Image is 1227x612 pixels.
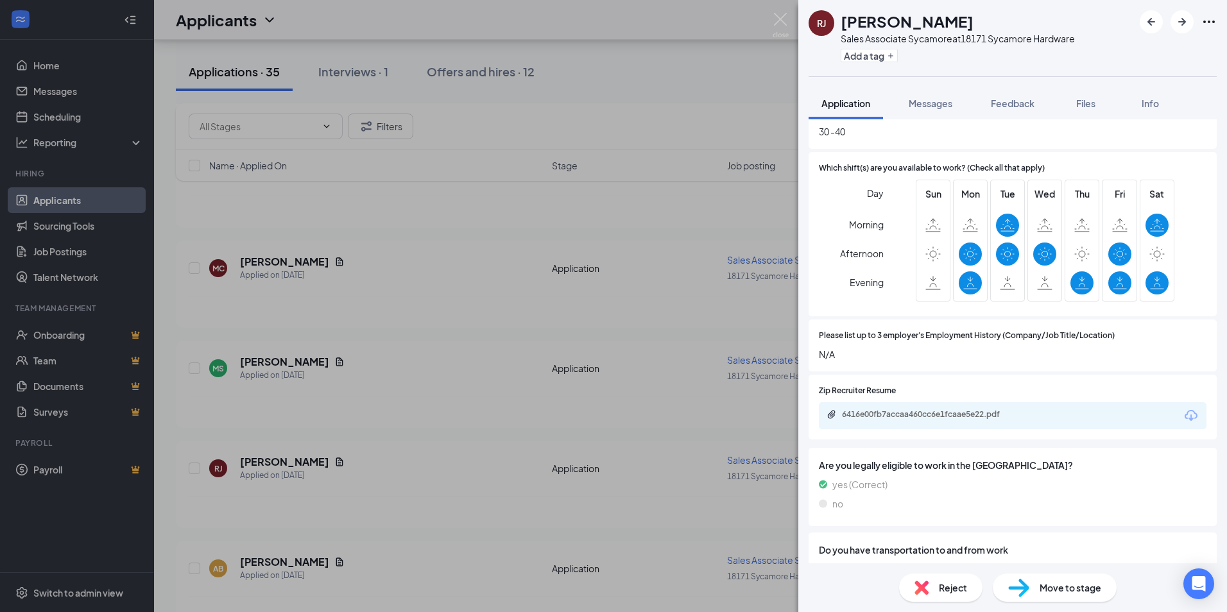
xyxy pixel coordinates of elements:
svg: Download [1183,408,1199,423]
span: Are you legally eligible to work in the [GEOGRAPHIC_DATA]? [819,458,1206,472]
svg: ArrowLeftNew [1144,14,1159,30]
svg: Ellipses [1201,14,1217,30]
span: Move to stage [1040,581,1101,595]
span: yes (Correct) [832,562,888,576]
span: Thu [1070,187,1094,201]
a: Paperclip6416e00fb7accaa460cc6e1fcaae5e22.pdf [827,409,1034,421]
div: Open Intercom Messenger [1183,568,1214,599]
span: Tue [996,187,1019,201]
div: 6416e00fb7accaa460cc6e1fcaae5e22.pdf [842,409,1022,420]
span: Afternoon [840,242,884,265]
span: Info [1142,98,1159,109]
span: Sat [1145,187,1169,201]
span: Morning [849,213,884,236]
span: yes (Correct) [832,477,888,491]
span: Which shift(s) are you available to work? (Check all that apply) [819,162,1045,174]
span: Mon [959,187,982,201]
span: Application [821,98,870,109]
span: N/A [819,347,1206,361]
svg: Paperclip [827,409,837,420]
button: ArrowLeftNew [1140,10,1163,33]
span: Sun [922,187,945,201]
span: Messages [909,98,952,109]
span: no [832,497,843,511]
span: Evening [850,271,884,294]
span: 30 -40 [819,124,1206,139]
span: Fri [1108,187,1131,201]
div: RJ [817,17,826,30]
button: ArrowRight [1171,10,1194,33]
span: Please list up to 3 employer's Employment History (Company/Job Title/Location) [819,330,1115,342]
span: Zip Recruiter Resume [819,385,896,397]
span: Do you have transportation to and from work [819,543,1206,557]
h1: [PERSON_NAME] [841,10,974,32]
div: Sales Associate Sycamore at 18171 Sycamore Hardware [841,32,1075,45]
span: Day [867,186,884,200]
svg: ArrowRight [1174,14,1190,30]
span: Files [1076,98,1095,109]
svg: Plus [887,52,895,60]
span: Wed [1033,187,1056,201]
span: Feedback [991,98,1034,109]
span: Reject [939,581,967,595]
button: PlusAdd a tag [841,49,898,62]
